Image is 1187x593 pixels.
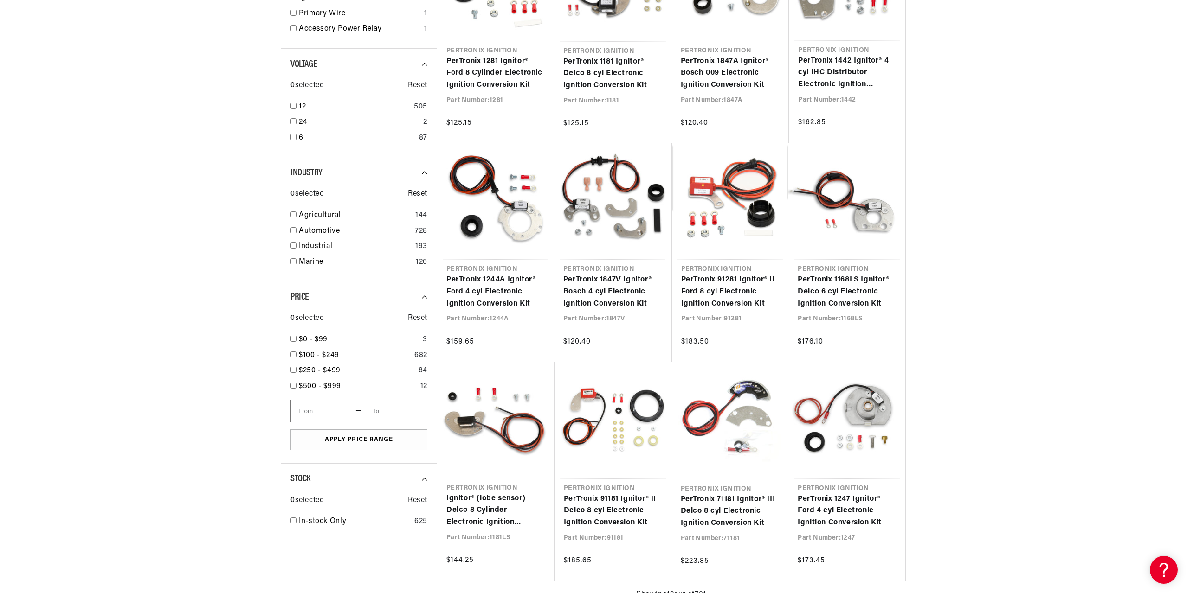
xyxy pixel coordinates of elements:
div: 84 [419,365,427,377]
a: PerTronix 91181 Ignitor® II Delco 8 cyl Electronic Ignition Conversion Kit [564,493,662,529]
span: Reset [408,495,427,507]
div: 144 [415,210,427,222]
div: 3 [423,334,427,346]
div: 1 [424,23,427,35]
input: From [290,400,353,422]
a: PerTronix 1168LS Ignitor® Delco 6 cyl Electronic Ignition Conversion Kit [798,274,896,310]
span: $500 - $999 [299,383,341,390]
span: — [355,405,362,417]
div: 2 [423,116,427,128]
input: To [365,400,427,422]
span: 0 selected [290,495,324,507]
a: 6 [299,132,415,144]
a: PerTronix 1847V Ignitor® Bosch 4 cyl Electronic Ignition Conversion Kit [563,274,662,310]
a: 12 [299,101,410,113]
a: PerTronix 1281 Ignitor® Ford 8 Cylinder Electronic Ignition Conversion Kit [446,56,545,91]
button: Apply Price Range [290,429,427,450]
span: $100 - $249 [299,351,339,359]
span: Industry [290,168,323,178]
div: 126 [416,256,427,268]
a: Ignitor® (lobe sensor) Delco 8 Cylinder Electronic Ignition Conversion Kit [446,493,544,529]
a: PerTronix 1181 Ignitor® Delco 8 cyl Electronic Ignition Conversion Kit [563,56,662,92]
a: 24 [299,116,419,128]
div: 682 [414,350,427,362]
a: PerTronix 71181 Ignitor® III Delco 8 cyl Electronic Ignition Conversion Kit [681,494,780,529]
a: PerTronix 1847A Ignitor® Bosch 009 Electronic Ignition Conversion Kit [681,56,779,91]
a: Automotive [299,225,411,237]
a: Agricultural [299,210,412,222]
span: 0 selected [290,312,324,325]
span: Stock [290,474,310,484]
a: PerTronix 1247 Ignitor® Ford 4 cyl Electronic Ignition Conversion Kit [798,493,896,529]
span: 0 selected [290,80,324,92]
a: PerTronix 1442 Ignitor® 4 cyl IHC Distributor Electronic Ignition Conversion Kit [798,55,896,91]
div: 1 [424,8,427,20]
a: Industrial [299,241,412,253]
div: 625 [414,516,427,528]
span: Reset [408,80,427,92]
span: Reset [408,312,427,325]
span: 0 selected [290,188,324,200]
div: 728 [415,225,427,237]
span: $250 - $499 [299,367,341,374]
a: PerTronix 1244A Ignitor® Ford 4 cyl Electronic Ignition Conversion Kit [446,274,545,310]
a: Accessory Power Relay [299,23,420,35]
span: $0 - $99 [299,336,328,343]
div: 87 [419,132,427,144]
div: 12 [420,381,427,393]
a: Primary Wire [299,8,420,20]
span: Price [290,293,309,302]
a: PerTronix 91281 Ignitor® II Ford 8 cyl Electronic Ignition Conversion Kit [681,274,780,310]
div: 505 [414,101,427,113]
div: 193 [415,241,427,253]
a: Marine [299,256,412,268]
span: Voltage [290,60,317,69]
a: In-stock Only [299,516,411,528]
span: Reset [408,188,427,200]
